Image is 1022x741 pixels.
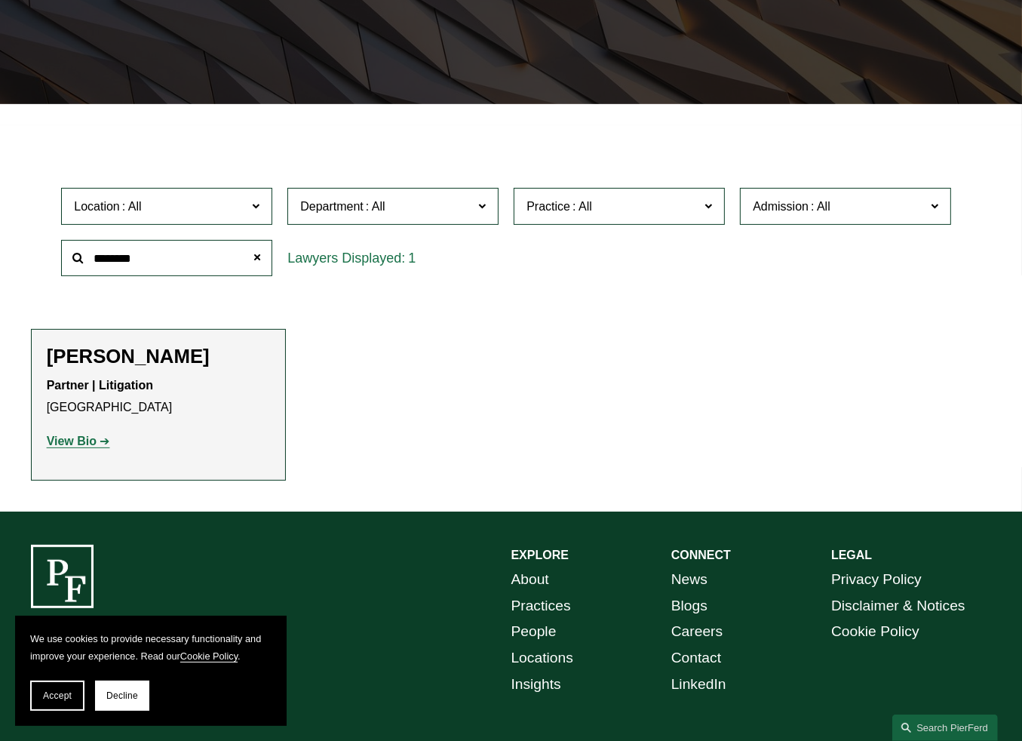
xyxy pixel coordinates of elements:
[753,200,809,213] span: Admission
[511,593,571,620] a: Practices
[15,616,287,726] section: Cookie banner
[408,251,416,266] span: 1
[671,645,721,672] a: Contact
[671,619,723,645] a: Careers
[43,690,72,701] span: Accept
[47,375,270,419] p: [GEOGRAPHIC_DATA]
[511,567,549,593] a: About
[831,619,919,645] a: Cookie Policy
[30,631,272,666] p: We use cookies to provide necessary functionality and improve your experience. Read our .
[300,200,364,213] span: Department
[47,379,153,392] strong: Partner | Litigation
[106,690,138,701] span: Decline
[47,435,97,447] strong: View Bio
[671,593,707,620] a: Blogs
[74,200,120,213] span: Location
[30,681,84,711] button: Accept
[892,715,998,741] a: Search this site
[671,549,731,561] strong: CONNECT
[511,619,557,645] a: People
[47,345,270,368] h2: [PERSON_NAME]
[831,549,872,561] strong: LEGAL
[511,672,561,698] a: Insights
[831,567,922,593] a: Privacy Policy
[671,567,707,593] a: News
[511,645,573,672] a: Locations
[47,435,110,447] a: View Bio
[180,650,238,662] a: Cookie Policy
[95,681,149,711] button: Decline
[671,672,726,698] a: LinkedIn
[511,549,569,561] strong: EXPLORE
[526,200,570,213] span: Practice
[831,593,965,620] a: Disclaimer & Notices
